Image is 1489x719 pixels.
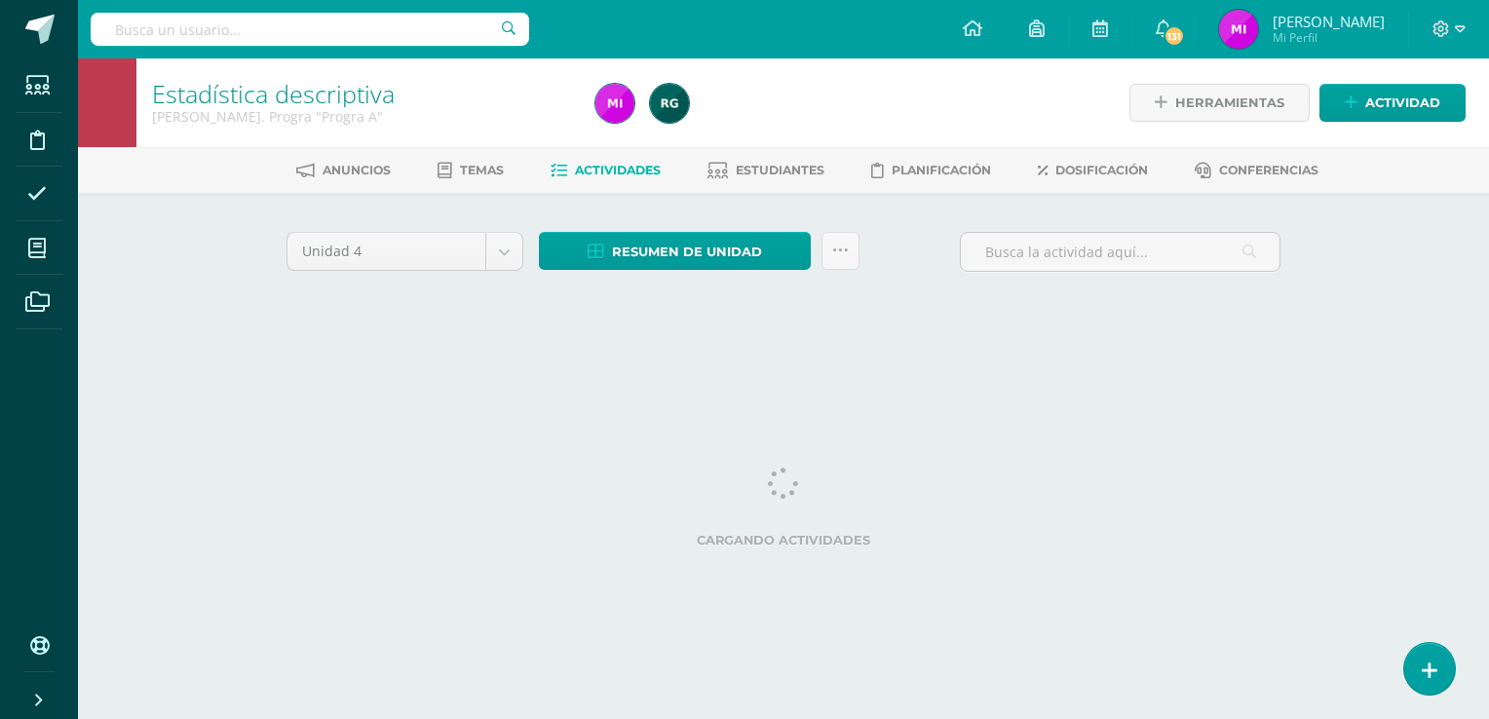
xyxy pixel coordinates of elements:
[1175,85,1284,121] span: Herramientas
[961,233,1279,271] input: Busca la actividad aquí...
[1219,10,1258,49] img: e580cc0eb62752fa762e7f6d173b6223.png
[612,234,762,270] span: Resumen de unidad
[438,155,504,186] a: Temas
[575,163,661,177] span: Actividades
[460,163,504,177] span: Temas
[1273,12,1385,31] span: [PERSON_NAME]
[152,77,395,110] a: Estadística descriptiva
[1365,85,1440,121] span: Actividad
[287,233,522,270] a: Unidad 4
[595,84,634,123] img: e580cc0eb62752fa762e7f6d173b6223.png
[1129,84,1310,122] a: Herramientas
[296,155,391,186] a: Anuncios
[551,155,661,186] a: Actividades
[707,155,824,186] a: Estudiantes
[871,155,991,186] a: Planificación
[91,13,529,46] input: Busca un usuario...
[736,163,824,177] span: Estudiantes
[650,84,689,123] img: e044b199acd34bf570a575bac584e1d1.png
[323,163,391,177] span: Anuncios
[152,80,572,107] h1: Estadística descriptiva
[286,533,1280,548] label: Cargando actividades
[1195,155,1318,186] a: Conferencias
[1319,84,1466,122] a: Actividad
[1219,163,1318,177] span: Conferencias
[1273,29,1385,46] span: Mi Perfil
[892,163,991,177] span: Planificación
[1055,163,1148,177] span: Dosificación
[152,107,572,126] div: Quinto Bach. Progra 'Progra A'
[1164,25,1185,47] span: 131
[302,233,471,270] span: Unidad 4
[539,232,811,270] a: Resumen de unidad
[1038,155,1148,186] a: Dosificación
